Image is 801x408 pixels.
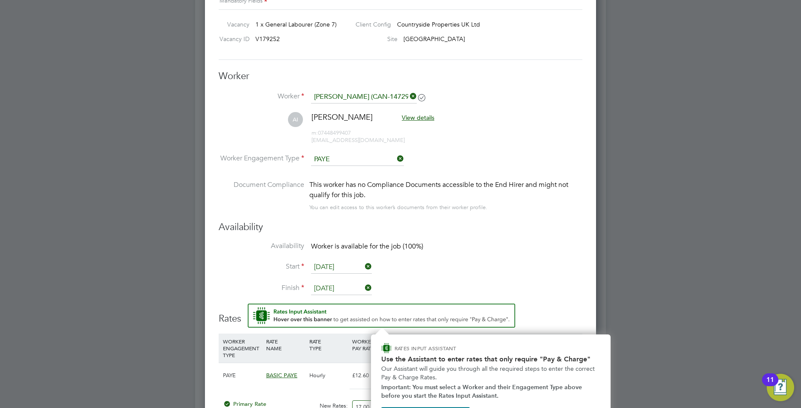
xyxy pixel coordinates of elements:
h2: Use the Assistant to enter rates that only require "Pay & Charge" [381,355,600,363]
label: Availability [219,242,304,251]
span: m: [311,129,318,136]
label: Worker Engagement Type [219,154,304,163]
label: Worker [219,92,304,101]
label: Vacancy ID [215,35,249,43]
span: 07448499407 [311,129,351,136]
input: Select one [311,261,372,274]
div: RATE TYPE [307,334,350,356]
span: Worker is available for the job (100%) [311,242,423,251]
span: BASIC PAYE [266,372,297,379]
div: EMPLOYER COST [436,334,480,356]
label: Document Compliance [219,180,304,211]
h3: Worker [219,70,582,83]
div: AGENCY CHARGE RATE [523,334,552,363]
span: [PERSON_NAME] [311,112,373,122]
span: Primary Rate [223,400,266,408]
h3: Availability [219,221,582,234]
span: 1 x General Labourer (Zone 7) [255,21,337,28]
input: Select one [311,282,372,295]
div: £12.60 [350,363,393,388]
button: Open Resource Center, 11 new notifications [767,374,794,401]
div: This worker has no Compliance Documents accessible to the End Hirer and might not qualify for thi... [309,180,582,200]
div: Hourly [307,363,350,388]
div: PAYE [221,363,264,388]
p: Our Assistant will guide you through all the required steps to enter the correct Pay & Charge Rates. [381,365,600,381]
span: [GEOGRAPHIC_DATA] [403,35,465,43]
span: V179252 [255,35,280,43]
span: [EMAIL_ADDRESS][DOMAIN_NAME] [311,136,405,144]
span: Countryside Properties UK Ltd [397,21,480,28]
span: View details [402,114,434,121]
input: Select one [311,153,404,166]
label: Finish [219,284,304,293]
h3: Rates [219,304,582,325]
strong: Important: You must select a Worker and their Engagement Type above before you start the Rates In... [381,384,584,399]
label: Client Config [349,21,391,28]
span: AI [288,112,303,127]
button: Rate Assistant [248,304,515,328]
div: 11 [766,380,774,391]
div: AGENCY MARKUP [480,334,523,356]
label: Start [219,262,304,271]
div: WORKER ENGAGEMENT TYPE [221,334,264,363]
p: RATES INPUT ASSISTANT [395,345,502,352]
div: RATE NAME [264,334,307,356]
div: WORKER PAY RATE [350,334,393,356]
label: Vacancy [215,21,249,28]
label: Site [349,35,398,43]
div: HOLIDAY PAY [393,334,436,356]
img: ENGAGE Assistant Icon [381,343,392,353]
input: Search for... [311,91,417,103]
div: You can edit access to this worker’s documents from their worker profile. [309,202,487,213]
